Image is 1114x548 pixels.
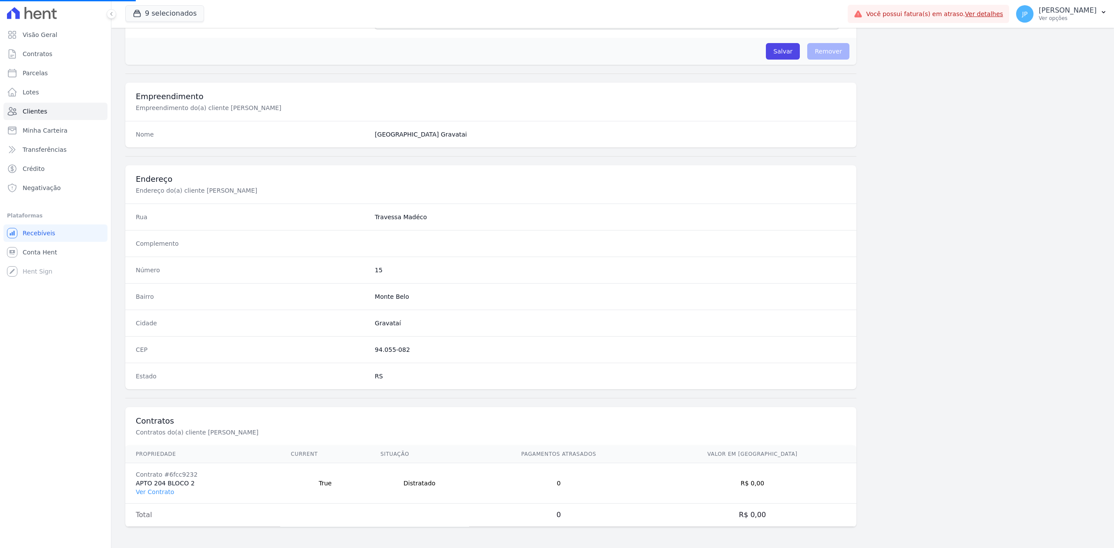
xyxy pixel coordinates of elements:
span: Visão Geral [23,30,57,39]
span: Recebíveis [23,229,55,237]
dd: Monte Belo [375,292,846,301]
td: True [280,463,370,504]
th: Situação [370,445,469,463]
span: Contratos [23,50,52,58]
td: 0 [469,463,648,504]
dd: [GEOGRAPHIC_DATA] Gravatai [375,130,846,139]
td: Distratado [370,463,469,504]
span: Você possui fatura(s) em atraso. [866,10,1003,19]
p: Ver opções [1039,15,1097,22]
a: Minha Carteira [3,122,107,139]
td: R$ 0,00 [648,504,856,527]
dd: Travessa Madéco [375,213,846,221]
p: Empreendimento do(a) cliente [PERSON_NAME] [136,104,428,112]
p: Endereço do(a) cliente [PERSON_NAME] [136,186,428,195]
dt: Complemento [136,239,368,248]
dt: Cidade [136,319,368,327]
dd: Gravataí [375,319,846,327]
p: [PERSON_NAME] [1039,6,1097,15]
a: Negativação [3,179,107,197]
a: Conta Hent [3,244,107,261]
dt: Número [136,266,368,274]
a: Clientes [3,103,107,120]
span: JP [1022,11,1028,17]
button: 9 selecionados [125,5,204,22]
button: JP [PERSON_NAME] Ver opções [1009,2,1114,26]
p: Contratos do(a) cliente [PERSON_NAME] [136,428,428,437]
a: Recebíveis [3,224,107,242]
td: 0 [469,504,648,527]
span: Crédito [23,164,45,173]
dt: Estado [136,372,368,381]
h3: Endereço [136,174,846,184]
a: Lotes [3,84,107,101]
td: APTO 204 BLOCO 2 [125,463,280,504]
span: Remover [807,43,849,60]
th: Current [280,445,370,463]
input: Salvar [766,43,800,60]
span: Conta Hent [23,248,57,257]
a: Contratos [3,45,107,63]
a: Transferências [3,141,107,158]
a: Crédito [3,160,107,177]
a: Parcelas [3,64,107,82]
span: Lotes [23,88,39,97]
dd: 94.055-082 [375,345,846,354]
dt: Nome [136,130,368,139]
dt: CEP [136,345,368,354]
h3: Empreendimento [136,91,846,102]
span: Transferências [23,145,67,154]
div: Plataformas [7,211,104,221]
a: Ver Contrato [136,488,174,495]
td: Total [125,504,280,527]
dd: 15 [375,266,846,274]
th: Pagamentos Atrasados [469,445,648,463]
a: Ver detalhes [965,10,1003,17]
span: Minha Carteira [23,126,67,135]
h3: Contratos [136,416,846,426]
td: R$ 0,00 [648,463,856,504]
th: Valor em [GEOGRAPHIC_DATA] [648,445,856,463]
span: Negativação [23,184,61,192]
dt: Rua [136,213,368,221]
dt: Bairro [136,292,368,301]
div: Contrato #6fcc9232 [136,470,270,479]
span: Clientes [23,107,47,116]
th: Propriedade [125,445,280,463]
span: Parcelas [23,69,48,77]
a: Visão Geral [3,26,107,43]
dd: RS [375,372,846,381]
